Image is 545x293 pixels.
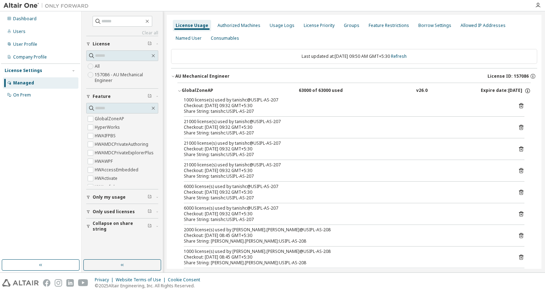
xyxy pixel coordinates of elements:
span: Only my usage [93,194,126,200]
label: HWAIFPBS [95,132,117,140]
div: Checkout: [DATE] 08:45 GMT+5:30 [184,233,507,238]
button: Only used licenses [86,204,158,220]
span: License [93,41,110,47]
label: 157086 - AU Mechanical Engineer [95,71,158,85]
img: Altair One [4,2,92,9]
label: HWActivate [95,174,119,183]
label: All [95,62,101,71]
img: altair_logo.svg [2,279,39,287]
span: Clear filter [148,223,152,229]
div: Checkout: [DATE] 08:45 GMT+5:30 [184,254,507,260]
div: Expire date: [DATE] [481,88,531,94]
label: HyperWorks [95,123,121,132]
div: Borrow Settings [418,23,451,28]
div: AU Mechanical Engineer [175,73,230,79]
div: Named User [176,35,202,41]
div: Cookie Consent [168,277,204,283]
div: Checkout: [DATE] 09:32 GMT+5:30 [184,103,507,109]
label: HWAMDCPrivateAuthoring [95,140,150,149]
div: Authorized Machines [218,23,260,28]
div: Checkout: [DATE] 09:32 GMT+5:30 [184,146,507,152]
div: Privacy [95,277,116,283]
div: 6000 license(s) used by tanishc@USIPL-AS-207 [184,184,507,189]
button: Feature [86,89,158,104]
div: Checkout: [DATE] 09:32 GMT+5:30 [184,211,507,217]
div: Managed [13,80,34,86]
img: youtube.svg [78,279,88,287]
span: Clear filter [148,194,152,200]
span: Feature [93,94,111,99]
button: AU Mechanical EngineerLicense ID: 157086 [171,68,537,84]
label: HWAcufwh [95,183,117,191]
div: License Settings [5,68,42,73]
div: User Profile [13,42,37,47]
img: linkedin.svg [66,279,74,287]
div: Consumables [211,35,239,41]
div: Share String: tanishc:USIPL-AS-207 [184,173,507,179]
div: Share String: tanishc:USIPL-AS-207 [184,130,507,136]
div: Share String: tanishc:USIPL-AS-207 [184,217,507,222]
div: Allowed IP Addresses [461,23,506,28]
div: 21000 license(s) used by tanishc@USIPL-AS-207 [184,119,507,125]
div: 21000 license(s) used by tanishc@USIPL-AS-207 [184,162,507,168]
div: 63000 of 63000 used [299,88,363,94]
div: Share String: [PERSON_NAME].[PERSON_NAME]:USIPL-AS-208 [184,260,507,266]
img: facebook.svg [43,279,50,287]
div: Groups [344,23,359,28]
div: Checkout: [DATE] 09:32 GMT+5:30 [184,189,507,195]
div: Company Profile [13,54,47,60]
div: Last updated at: [DATE] 09:50 AM GMT+5:30 [171,49,537,64]
div: 6000 license(s) used by tanishc@USIPL-AS-207 [184,205,507,211]
div: On Prem [13,92,31,98]
div: License Usage [176,23,208,28]
div: Checkout: [DATE] 09:32 GMT+5:30 [184,168,507,173]
div: Checkout: [DATE] 09:32 GMT+5:30 [184,125,507,130]
div: Website Terms of Use [116,277,168,283]
a: Refresh [391,53,407,59]
span: Only used licenses [93,209,135,215]
span: Clear filter [148,94,152,99]
img: instagram.svg [55,279,62,287]
button: Only my usage [86,189,158,205]
div: 1000 license(s) used by [PERSON_NAME].[PERSON_NAME]@USIPL-AS-208 [184,249,507,254]
div: 2000 license(s) used by [PERSON_NAME].[PERSON_NAME]@USIPL-AS-208 [184,227,507,233]
div: 21000 license(s) used by tanishc@USIPL-AS-207 [184,140,507,146]
div: Users [13,29,26,34]
button: Collapse on share string [86,219,158,234]
div: Share String: tanishc:USIPL-AS-207 [184,152,507,157]
label: HWAMDCPrivateExplorerPlus [95,149,155,157]
div: Feature Restrictions [369,23,409,28]
span: Collapse on share string [93,221,148,232]
span: License ID: 157086 [488,73,529,79]
div: Share String: tanishc:USIPL-AS-207 [184,195,507,201]
label: HWAWPF [95,157,114,166]
button: GlobalZoneAP63000 of 63000 usedv26.0Expire date:[DATE] [177,83,531,99]
label: GlobalZoneAP [95,115,126,123]
div: 1000 license(s) used by tanishc@USIPL-AS-207 [184,97,507,103]
div: GlobalZoneAP [182,88,246,94]
div: Dashboard [13,16,37,22]
div: Share String: tanishc:USIPL-AS-207 [184,109,507,114]
p: © 2025 Altair Engineering, Inc. All Rights Reserved. [95,283,204,289]
div: v26.0 [416,88,428,94]
span: Clear filter [148,41,152,47]
a: Clear all [86,30,158,36]
div: License Priority [304,23,335,28]
div: Share String: [PERSON_NAME].[PERSON_NAME]:USIPL-AS-208 [184,238,507,244]
span: Clear filter [148,209,152,215]
div: Usage Logs [270,23,294,28]
button: License [86,36,158,52]
label: HWAccessEmbedded [95,166,140,174]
